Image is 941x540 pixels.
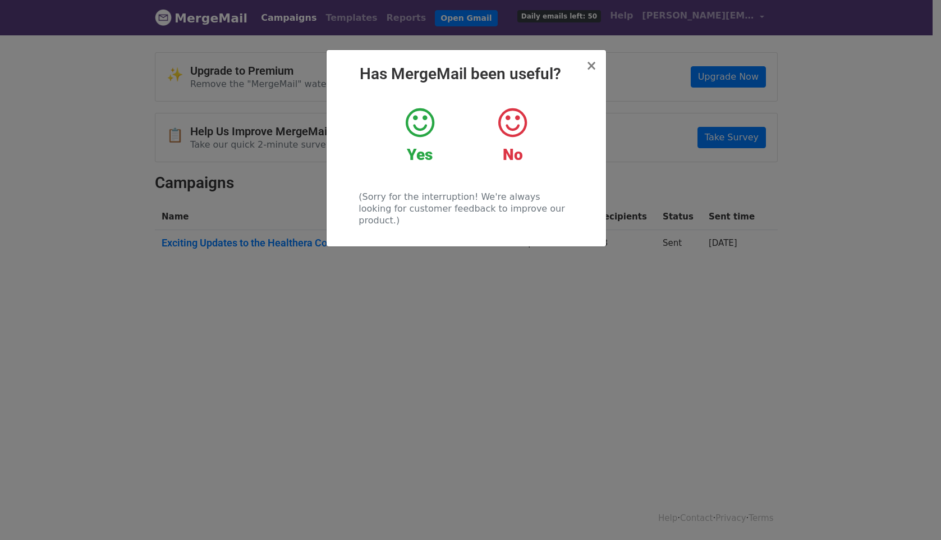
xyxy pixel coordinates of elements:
a: No [475,106,550,164]
a: Yes [382,106,458,164]
button: Close [586,59,597,72]
strong: Yes [407,145,433,164]
h2: Has MergeMail been useful? [336,65,597,84]
span: × [586,58,597,74]
strong: No [503,145,523,164]
p: (Sorry for the interruption! We're always looking for customer feedback to improve our product.) [359,191,573,226]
